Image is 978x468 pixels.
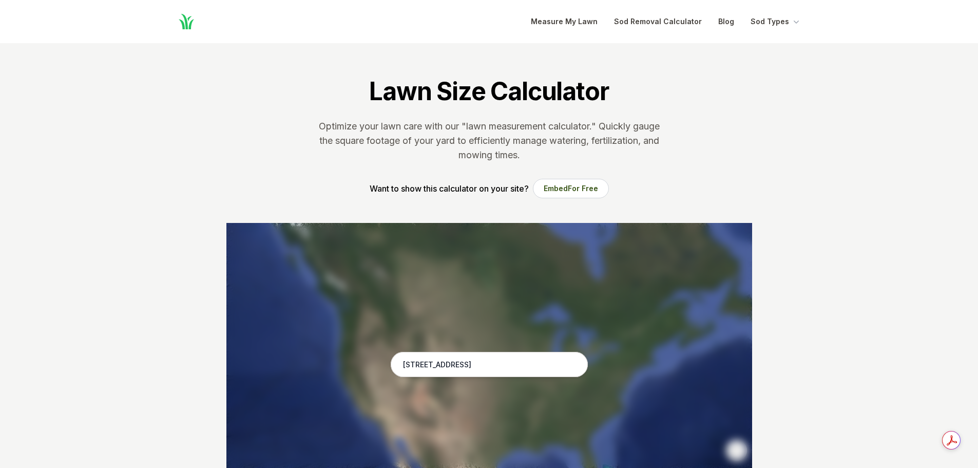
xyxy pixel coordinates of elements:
a: Sod Removal Calculator [614,15,702,28]
input: Enter your address to get started [391,352,588,378]
a: Blog [718,15,734,28]
button: Sod Types [751,15,801,28]
button: EmbedFor Free [533,179,609,198]
h1: Lawn Size Calculator [369,76,608,107]
p: Want to show this calculator on your site? [370,182,529,195]
a: Measure My Lawn [531,15,598,28]
p: Optimize your lawn care with our "lawn measurement calculator." Quickly gauge the square footage ... [317,119,662,162]
span: For Free [568,184,598,193]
